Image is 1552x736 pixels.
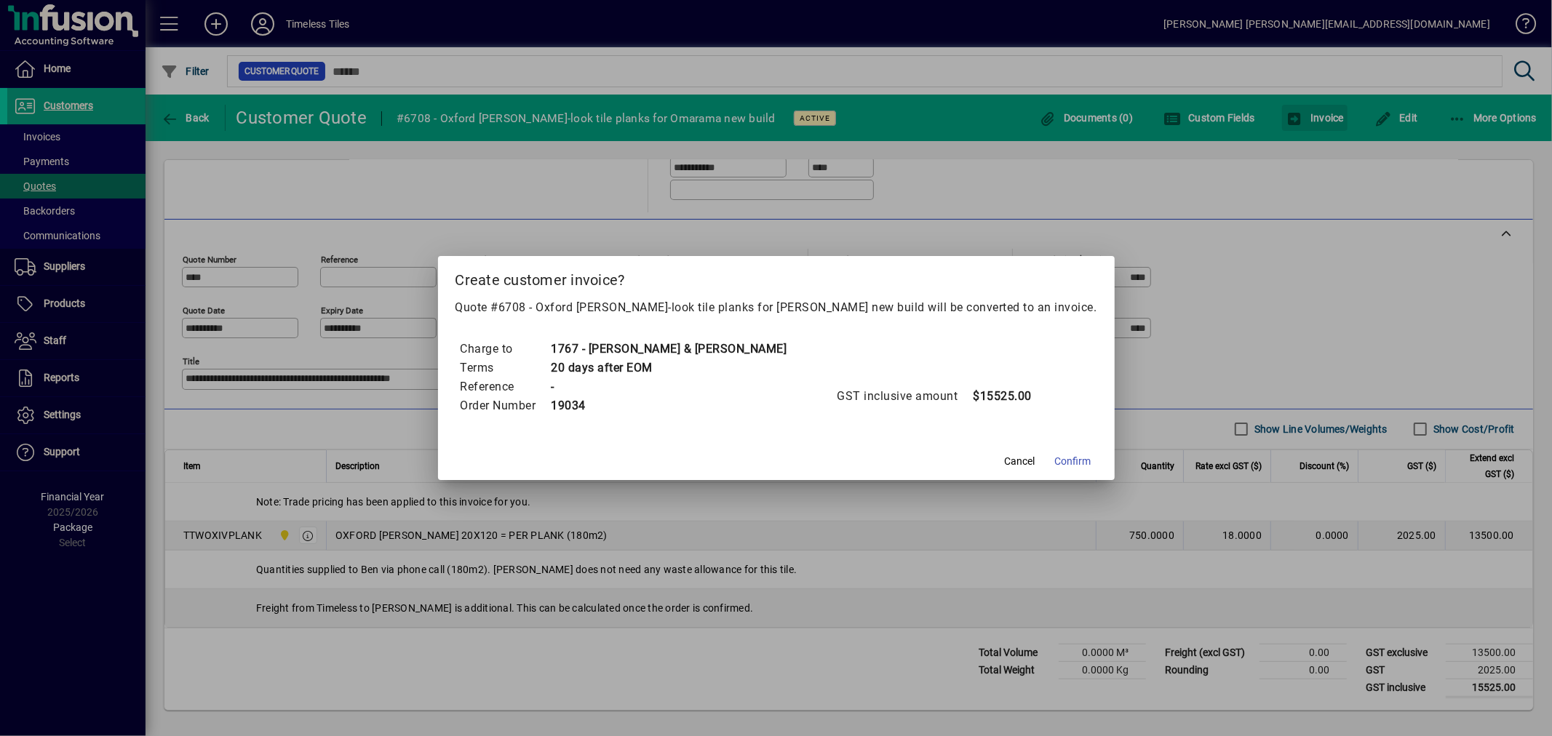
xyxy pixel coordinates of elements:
td: Charge to [460,340,551,359]
td: 20 days after EOM [551,359,787,377]
td: Terms [460,359,551,377]
td: 1767 - [PERSON_NAME] & [PERSON_NAME] [551,340,787,359]
td: - [551,377,787,396]
p: Quote #6708 - Oxford [PERSON_NAME]-look tile planks for [PERSON_NAME] new build will be converted... [455,299,1097,316]
td: GST inclusive amount [837,387,973,406]
td: $15525.00 [973,387,1032,406]
td: Order Number [460,396,551,415]
td: Reference [460,377,551,396]
button: Cancel [997,448,1043,474]
td: 19034 [551,396,787,415]
button: Confirm [1049,448,1097,474]
span: Confirm [1055,454,1091,469]
h2: Create customer invoice? [438,256,1115,298]
span: Cancel [1005,454,1035,469]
